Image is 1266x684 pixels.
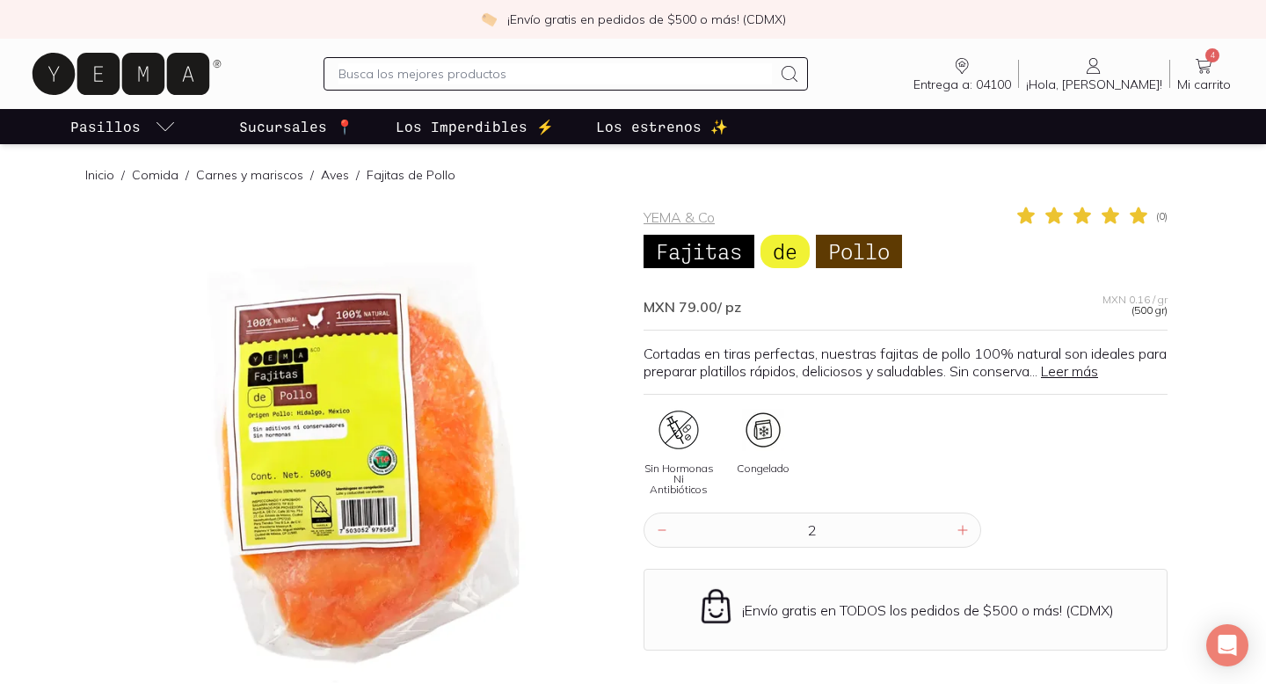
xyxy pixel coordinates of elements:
[367,166,455,184] p: Fajitas de Pollo
[303,166,321,184] span: /
[67,109,179,144] a: pasillo-todos-link
[913,76,1011,92] span: Entrega a: 04100
[1131,305,1168,316] span: (500 gr)
[392,109,557,144] a: Los Imperdibles ⚡️
[1019,55,1169,92] a: ¡Hola, [PERSON_NAME]!
[596,116,728,137] p: Los estrenos ✨
[737,463,789,474] span: Congelado
[178,166,196,184] span: /
[697,587,735,625] img: Envío
[816,235,902,268] span: Pollo
[742,601,1114,619] p: ¡Envío gratis en TODOS los pedidos de $500 o más! (CDMX)
[1170,55,1238,92] a: 4Mi carrito
[507,11,786,28] p: ¡Envío gratis en pedidos de $500 o más! (CDMX)
[644,345,1168,380] p: Cortadas en tiras perfectas, nuestras fajitas de pollo 100% natural son ideales para preparar pla...
[760,235,810,268] span: de
[658,409,700,451] img: artboard-3-copy2x-1_d4a41e46-de31-4aac-8ab8-3a18f87fea64=fwebp-q70-w96
[644,235,754,268] span: Fajitas
[481,11,497,27] img: check
[1206,624,1248,666] div: Open Intercom Messenger
[196,167,303,183] a: Carnes y mariscos
[1026,76,1162,92] span: ¡Hola, [PERSON_NAME]!
[349,166,367,184] span: /
[593,109,731,144] a: Los estrenos ✨
[338,63,771,84] input: Busca los mejores productos
[644,298,741,316] span: MXN 79.00 / pz
[742,409,784,451] img: propuesta-sello-congelados_395ac128-d81a-47c1-ab46-c0228cd2fc87=fwebp-q70-w96
[70,116,141,137] p: Pasillos
[239,116,353,137] p: Sucursales 📍
[906,55,1018,92] a: Entrega a: 04100
[1041,362,1098,380] a: Leer más
[1156,211,1168,222] span: ( 0 )
[1102,295,1168,305] span: MXN 0.16 / gr
[114,166,132,184] span: /
[396,116,554,137] p: Los Imperdibles ⚡️
[85,167,114,183] a: Inicio
[321,167,349,183] a: Aves
[644,208,715,226] a: YEMA & Co
[236,109,357,144] a: Sucursales 📍
[132,167,178,183] a: Comida
[1177,76,1231,92] span: Mi carrito
[1205,48,1219,62] span: 4
[644,463,714,495] span: Sin Hormonas Ni Antibióticos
